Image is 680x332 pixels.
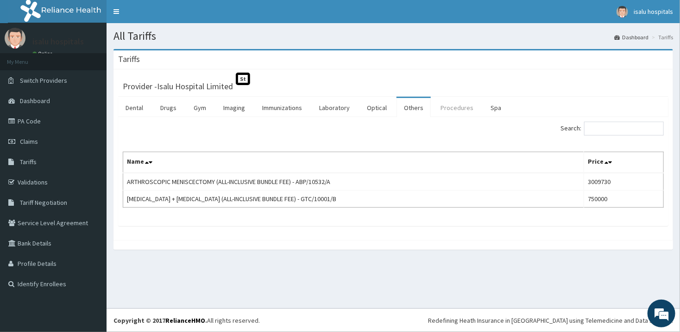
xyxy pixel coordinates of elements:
textarea: Type your message and hit 'Enter' [5,228,176,260]
td: ARTHROSCOPIC MENISCECTOMY (ALL-INCLUSIVE BUNDLE FEE) - ABP/10532/A [123,173,584,191]
h3: Tariffs [118,55,140,63]
td: [MEDICAL_DATA] + [MEDICAL_DATA] (ALL-INCLUSIVE BUNDLE FEE) - GTC/10001/B [123,191,584,208]
input: Search: [584,122,664,135]
p: isalu hospitals [32,37,84,46]
div: Redefining Heath Insurance in [GEOGRAPHIC_DATA] using Telemedicine and Data Science! [428,316,673,325]
td: 750000 [584,191,664,208]
span: Tariffs [20,158,37,166]
label: Search: [560,122,664,135]
a: Laboratory [312,98,357,117]
a: Optical [359,98,394,117]
span: Tariff Negotiation [20,198,67,207]
a: Spa [483,98,509,117]
a: Procedures [433,98,481,117]
a: Immunizations [255,98,309,117]
a: Online [32,50,55,57]
a: Others [397,98,431,117]
footer: All rights reserved. [107,308,680,332]
img: User Image [5,28,25,49]
span: Dashboard [20,97,50,105]
a: RelianceHMO [165,316,205,325]
a: Imaging [216,98,252,117]
h1: All Tariffs [113,30,673,42]
span: isalu hospitals [634,7,673,16]
div: Chat with us now [48,52,156,64]
strong: Copyright © 2017 . [113,316,207,325]
img: User Image [617,6,628,18]
th: Price [584,152,664,173]
a: Gym [186,98,214,117]
th: Name [123,152,584,173]
span: Claims [20,137,38,146]
a: Dental [118,98,151,117]
span: St [236,73,250,85]
span: Switch Providers [20,76,67,85]
a: Drugs [153,98,184,117]
div: Minimize live chat window [152,5,174,27]
img: d_794563401_company_1708531726252_794563401 [17,46,38,69]
span: We're online! [54,104,128,197]
h3: Provider - Isalu Hospital Limited [123,82,233,91]
li: Tariffs [649,33,673,41]
a: Dashboard [614,33,649,41]
td: 3009730 [584,173,664,191]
